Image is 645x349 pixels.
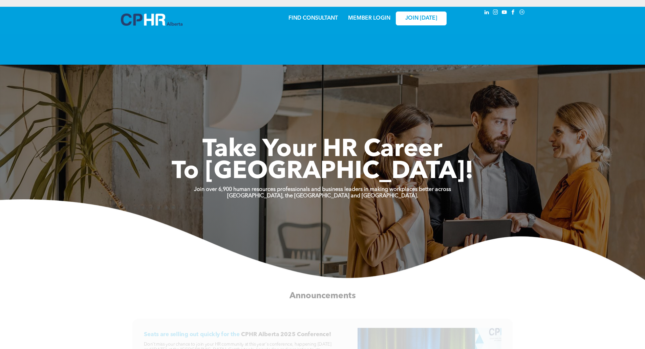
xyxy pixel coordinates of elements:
[348,16,390,21] a: MEMBER LOGIN
[510,8,517,18] a: facebook
[194,187,451,192] strong: Join over 6,900 human resources professionals and business leaders in making workplaces better ac...
[483,8,491,18] a: linkedin
[405,15,437,22] span: JOIN [DATE]
[202,138,443,162] span: Take Your HR Career
[288,16,338,21] a: FIND CONSULTANT
[121,14,182,26] img: A blue and white logo for cp alberta
[396,12,447,25] a: JOIN [DATE]
[501,8,508,18] a: youtube
[289,291,356,300] span: Announcements
[172,160,474,184] span: To [GEOGRAPHIC_DATA]!
[241,332,331,337] span: CPHR Alberta 2025 Conference!
[144,332,240,337] span: Seats are selling out quickly for the
[227,193,418,199] strong: [GEOGRAPHIC_DATA], the [GEOGRAPHIC_DATA] and [GEOGRAPHIC_DATA].
[518,8,526,18] a: Social network
[492,8,499,18] a: instagram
